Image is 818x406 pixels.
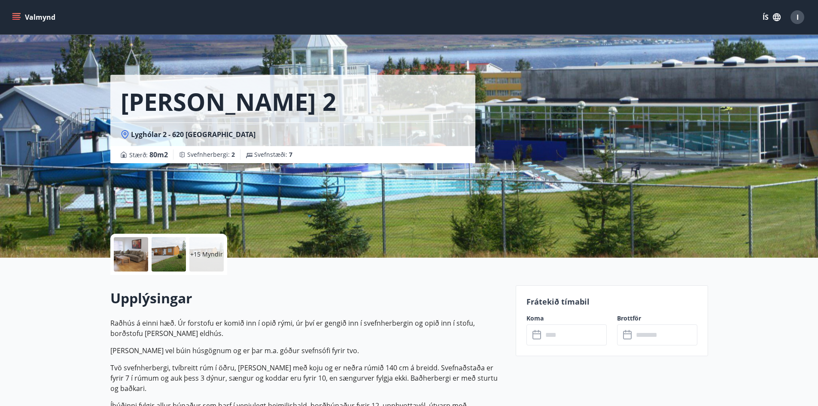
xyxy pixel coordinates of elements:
[129,150,168,160] span: Stærð :
[526,296,697,307] p: Frátekið tímabil
[787,7,808,27] button: I
[231,150,235,159] span: 2
[526,314,607,323] label: Koma
[110,289,505,308] h2: Upplýsingar
[190,250,223,259] p: +15 Myndir
[110,318,505,339] p: Raðhús á einni hæð. Úr forstofu er komið inn í opið rými, úr því er gengið inn í svefnherbergin o...
[289,150,292,159] span: 7
[10,9,59,25] button: menu
[110,345,505,356] p: [PERSON_NAME] vel búin húsgögnum og er þar m.a. góður svefnsófi fyrir tvo.
[187,150,235,159] span: Svefnherbergi :
[110,363,505,394] p: Tvö svefnherbergi, tvíbreitt rúm í öðru, [PERSON_NAME] með koju og er neðra rúmið 140 cm á breidd...
[254,150,292,159] span: Svefnstæði :
[149,150,168,159] span: 80 m2
[121,85,336,118] h1: [PERSON_NAME] 2
[131,130,255,139] span: Lyghólar 2 - 620 [GEOGRAPHIC_DATA]
[797,12,799,22] span: I
[758,9,785,25] button: ÍS
[617,314,697,323] label: Brottför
